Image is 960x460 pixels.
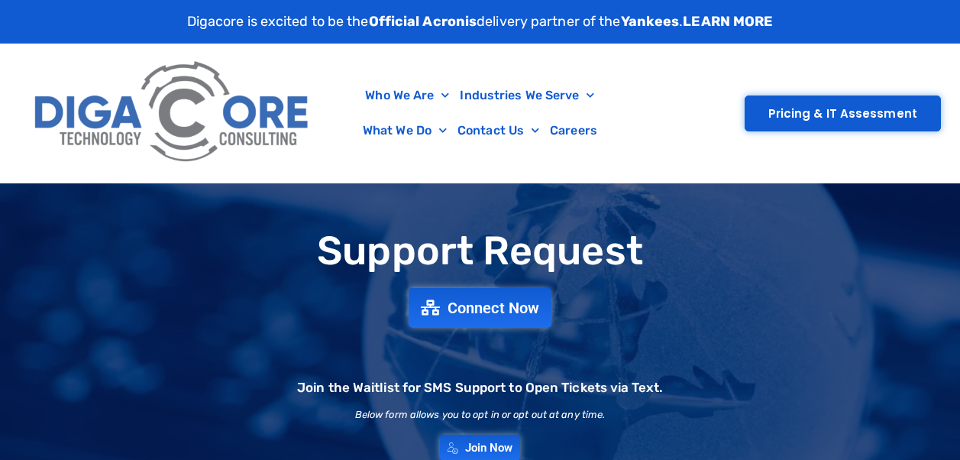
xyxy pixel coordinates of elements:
[369,13,477,30] strong: Official Acronis
[621,13,680,30] strong: Yankees
[745,96,941,131] a: Pricing & IT Assessment
[8,229,952,273] h1: Support Request
[326,78,633,148] nav: Menu
[454,78,600,113] a: Industries We Serve
[187,11,774,32] p: Digacore is excited to be the delivery partner of the .
[683,13,773,30] a: LEARN MORE
[452,113,545,148] a: Contact Us
[357,113,452,148] a: What We Do
[360,78,454,113] a: Who We Are
[297,381,663,394] h2: Join the Waitlist for SMS Support to Open Tickets via Text.
[448,300,539,316] span: Connect Now
[465,442,513,454] span: Join Now
[545,113,603,148] a: Careers
[355,410,606,420] h2: Below form allows you to opt in or opt out at any time.
[409,288,551,328] a: Connect Now
[768,108,917,119] span: Pricing & IT Assessment
[27,51,318,175] img: Digacore Logo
